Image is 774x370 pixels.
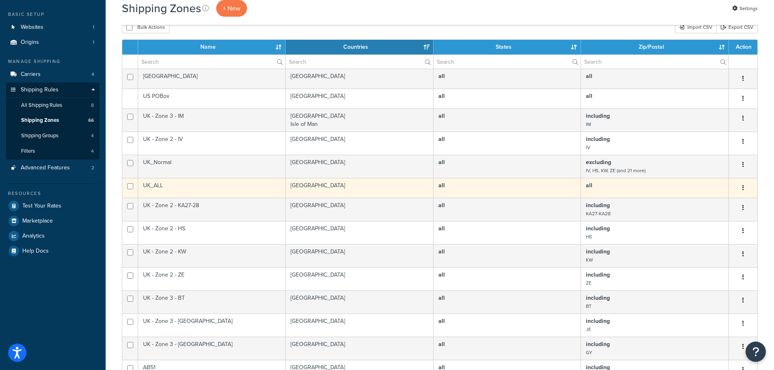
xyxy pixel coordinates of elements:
[122,21,169,33] button: Bulk Actions
[21,102,62,109] span: All Shipping Rules
[286,314,434,337] td: [GEOGRAPHIC_DATA]
[434,40,581,54] th: States: activate to sort column ascending
[138,55,285,69] input: Search
[6,20,100,35] li: Websites
[586,144,590,151] small: IV
[138,314,286,337] td: UK - Zone 3 - [GEOGRAPHIC_DATA]
[88,117,94,124] span: 66
[93,39,94,46] span: 1
[6,35,100,50] li: Origins
[438,181,445,190] b: all
[21,39,39,46] span: Origins
[91,164,94,171] span: 2
[586,279,592,287] small: ZE
[286,89,434,108] td: [GEOGRAPHIC_DATA]
[438,247,445,256] b: all
[586,72,592,80] b: all
[6,160,100,175] li: Advanced Features
[138,108,286,132] td: UK - Zone 3 - IM
[586,317,610,325] b: including
[286,267,434,290] td: [GEOGRAPHIC_DATA]
[21,71,41,78] span: Carriers
[586,349,592,356] small: GY
[6,144,100,159] li: Filters
[586,270,610,279] b: including
[581,55,728,69] input: Search
[286,244,434,267] td: [GEOGRAPHIC_DATA]
[586,158,611,167] b: excluding
[91,148,94,155] span: 4
[586,167,646,174] small: IV, HS, KW, ZE (and 21 more)
[586,247,610,256] b: including
[6,244,100,258] a: Help Docs
[586,201,610,210] b: including
[286,55,433,69] input: Search
[438,112,445,120] b: all
[138,132,286,155] td: UK - Zone 2 - IV
[732,3,758,14] a: Settings
[438,158,445,167] b: all
[286,132,434,155] td: [GEOGRAPHIC_DATA]
[6,11,100,18] div: Basic Setup
[286,337,434,360] td: [GEOGRAPHIC_DATA]
[223,4,241,13] span: + New
[438,224,445,233] b: all
[286,198,434,221] td: [GEOGRAPHIC_DATA]
[138,244,286,267] td: UK - Zone 2 - KW
[6,20,100,35] a: Websites 1
[586,112,610,120] b: including
[6,113,100,128] li: Shipping Zones
[138,40,286,54] th: Name: activate to sort column ascending
[286,290,434,314] td: [GEOGRAPHIC_DATA]
[6,229,100,243] a: Analytics
[586,121,591,128] small: IM
[286,221,434,244] td: [GEOGRAPHIC_DATA]
[21,164,70,171] span: Advanced Features
[6,35,100,50] a: Origins 1
[586,210,611,217] small: KA27-KA28
[438,340,445,348] b: all
[22,203,61,210] span: Test Your Rates
[6,113,100,128] a: Shipping Zones 66
[22,248,49,255] span: Help Docs
[286,40,434,54] th: Countries: activate to sort column ascending
[6,82,100,160] li: Shipping Rules
[22,218,53,225] span: Marketplace
[91,102,94,109] span: 8
[586,233,592,240] small: HS
[286,69,434,89] td: [GEOGRAPHIC_DATA]
[22,233,45,240] span: Analytics
[6,199,100,213] a: Test Your Rates
[138,178,286,198] td: UK_ALL
[21,148,35,155] span: Filters
[21,132,59,139] span: Shipping Groups
[675,21,716,33] div: Import CSV
[6,67,100,82] li: Carriers
[716,21,758,33] a: Export CSV
[138,69,286,89] td: [GEOGRAPHIC_DATA]
[586,135,610,143] b: including
[438,294,445,302] b: all
[586,303,592,310] small: BT
[91,71,94,78] span: 4
[21,87,59,93] span: Shipping Rules
[138,155,286,178] td: UK_Normal
[6,67,100,82] a: Carriers 4
[6,214,100,228] a: Marketplace
[6,58,100,65] div: Manage Shipping
[438,135,445,143] b: all
[286,108,434,132] td: [GEOGRAPHIC_DATA] Isle of Man
[586,224,610,233] b: including
[6,190,100,197] div: Resources
[286,155,434,178] td: [GEOGRAPHIC_DATA]
[586,340,610,348] b: including
[586,181,592,190] b: all
[6,160,100,175] a: Advanced Features 2
[438,201,445,210] b: all
[729,40,757,54] th: Action
[122,0,201,16] h1: Shipping Zones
